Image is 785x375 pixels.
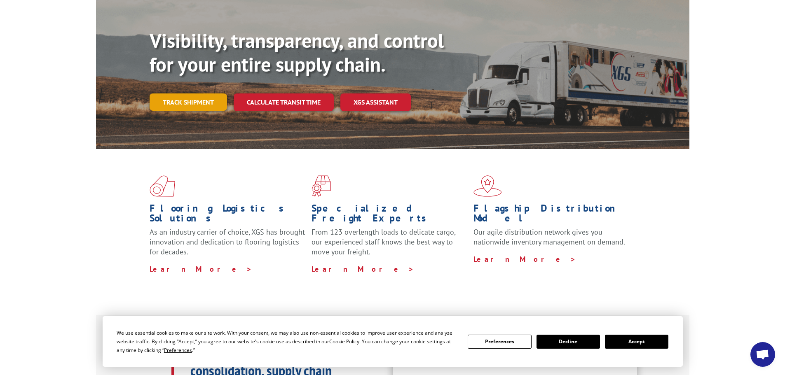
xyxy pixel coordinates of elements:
img: xgs-icon-focused-on-flooring-red [312,175,331,197]
a: Learn More > [150,264,252,274]
span: Preferences [164,347,192,354]
h1: Flagship Distribution Model [473,203,629,227]
img: xgs-icon-total-supply-chain-intelligence-red [150,175,175,197]
span: As an industry carrier of choice, XGS has brought innovation and dedication to flooring logistics... [150,227,305,256]
button: Decline [537,335,600,349]
span: Our agile distribution network gives you nationwide inventory management on demand. [473,227,625,247]
span: Cookie Policy [329,338,359,345]
p: From 123 overlength loads to delicate cargo, our experienced staff knows the best way to move you... [312,227,467,264]
div: Open chat [750,342,775,367]
a: Calculate transit time [234,93,334,111]
a: XGS ASSISTANT [340,93,411,111]
h1: Specialized Freight Experts [312,203,467,227]
a: Learn More > [312,264,414,274]
div: We use essential cookies to make our site work. With your consent, we may also use non-essential ... [117,328,458,354]
h1: Flooring Logistics Solutions [150,203,305,227]
div: Cookie Consent Prompt [103,316,683,367]
button: Preferences [468,335,531,349]
b: Visibility, transparency, and control for your entire supply chain. [150,28,444,77]
a: Track shipment [150,93,227,111]
img: xgs-icon-flagship-distribution-model-red [473,175,502,197]
button: Accept [605,335,668,349]
a: Learn More > [473,254,576,264]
